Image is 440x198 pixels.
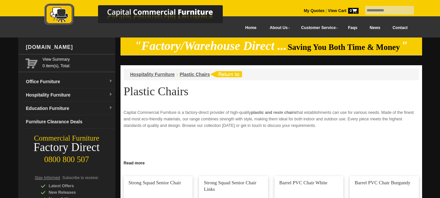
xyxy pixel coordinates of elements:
em: "Factory/Warehouse Direct ... [135,39,287,53]
h2: Why Choose Plastic Chairs? [124,158,419,167]
a: Capital Commercial Furniture Logo [26,3,254,29]
div: 0800 800 507 [18,152,115,164]
a: Hospitality Furnituredropdown [23,88,115,102]
span: Stay Informed [35,175,60,180]
a: Education Furnituredropdown [23,102,115,115]
a: Hospitality Furniture [130,72,175,77]
span: Subscribe to receive: [62,175,99,180]
li: › [176,71,178,78]
div: New Releases [41,189,103,196]
div: Latest Offers [41,183,103,189]
em: " [401,39,408,53]
a: Plastic Chairs [180,72,210,77]
span: Saving You Both Time & Money [288,43,400,52]
span: 0 [348,8,359,14]
img: return to [210,71,242,77]
a: Faqs [342,21,364,35]
div: Commercial Furniture [18,134,115,143]
a: Click to read more [121,158,422,166]
a: Customer Service [294,21,342,35]
a: News [363,21,386,35]
a: View Summary [43,56,113,63]
a: My Quotes [304,8,325,13]
div: [DOMAIN_NAME] [23,38,115,57]
img: dropdown [109,79,113,83]
strong: View Cart [328,8,359,13]
a: View Cart0 [327,8,358,13]
a: Contact [386,21,414,35]
img: dropdown [109,93,113,97]
img: dropdown [109,106,113,110]
h1: Plastic Chairs [124,85,419,98]
span: 0 item(s), Total: [43,56,113,68]
img: Capital Commercial Furniture Logo [26,3,254,27]
p: Capital Commercial Furniture is a factory-direct provider of high-quality that establishments can... [124,109,419,129]
div: Factory Direct [18,143,115,152]
a: Office Furnituredropdown [23,75,115,88]
a: About Us [263,21,294,35]
a: Furniture Clearance Deals [23,115,115,129]
strong: plastic and resin chairs [251,110,296,115]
